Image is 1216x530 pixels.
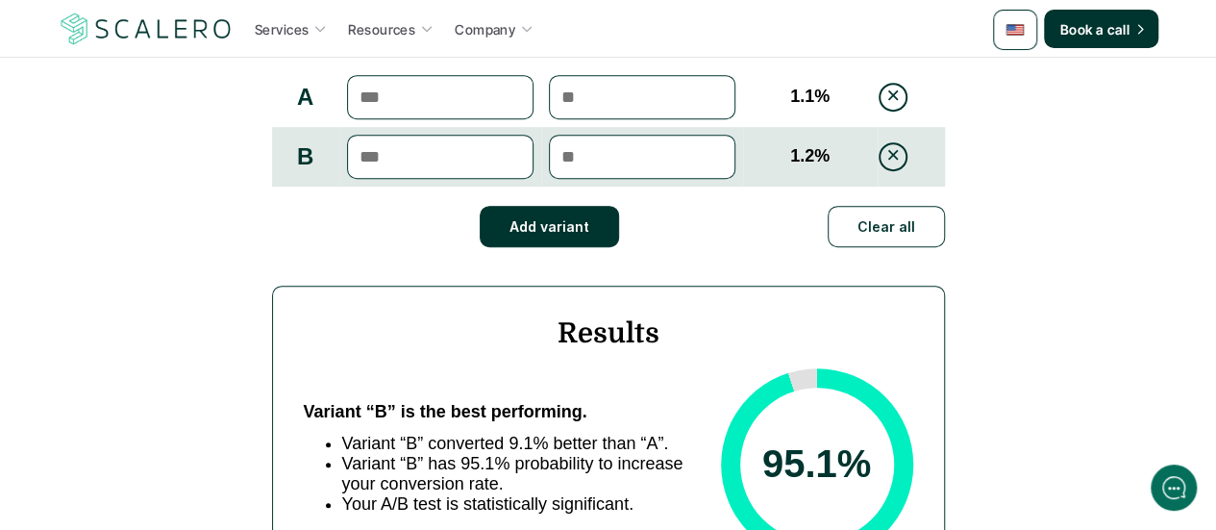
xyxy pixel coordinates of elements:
span: 95.1 % [762,442,871,486]
span: Variant “B” has 95.1% probability to increase your conversion rate. [342,454,683,493]
td: 1.1 % [743,67,878,127]
span: We run on Gist [161,406,243,418]
img: Scalero company logotype [58,11,235,47]
span: Your A/B test is statistically significant. [342,494,633,514]
button: New conversation [30,255,355,293]
a: Book a call [1044,10,1158,48]
h1: Hi! Welcome to [GEOGRAPHIC_DATA]. [29,93,356,124]
h2: Let us know if we can help with lifecycle marketing. [29,128,356,220]
iframe: gist-messenger-bubble-iframe [1151,465,1197,511]
td: 1.2 % [743,127,878,187]
span: Variant “B” is the best performing. [304,402,587,421]
h4: Results [304,317,913,349]
button: Add variant [480,206,619,247]
p: Company [455,19,515,39]
td: B [272,127,339,187]
img: 🇺🇸 [1005,20,1025,39]
p: Resources [348,19,415,39]
td: A [272,67,339,127]
span: Variant “B” converted 9.1% better than “A”. [342,434,669,453]
p: Services [255,19,309,39]
a: Scalero company logotype [58,12,235,46]
p: Book a call [1059,19,1129,39]
button: Clear all [828,206,945,247]
span: New conversation [124,266,231,282]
